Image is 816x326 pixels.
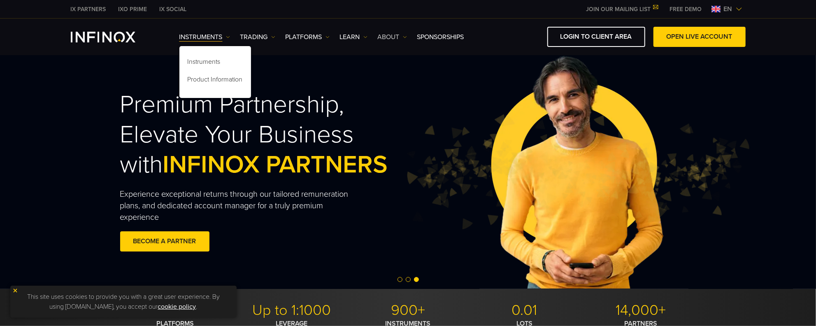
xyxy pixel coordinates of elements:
[163,150,388,179] span: INFINOX PARTNERS
[71,32,155,42] a: INFINOX Logo
[353,301,463,319] p: 900+
[120,90,425,180] h2: Premium Partnership, Elevate Your Business with
[179,72,251,90] a: Product Information
[240,32,275,42] a: TRADING
[398,277,402,282] span: Go to slide 1
[340,32,367,42] a: Learn
[112,5,153,14] a: INFINOX
[179,32,230,42] a: Instruments
[653,27,746,47] a: OPEN LIVE ACCOUNT
[547,27,645,47] a: LOGIN TO CLIENT AREA
[286,32,330,42] a: PLATFORMS
[153,5,193,14] a: INFINOX
[470,301,580,319] p: 0.01
[14,290,232,314] p: This site uses cookies to provide you with a great user experience. By using [DOMAIN_NAME], you a...
[586,301,696,319] p: 14,000+
[237,301,347,319] p: Up to 1:1000
[406,277,411,282] span: Go to slide 2
[580,6,664,13] a: JOIN OUR MAILING LIST
[158,303,196,311] a: cookie policy
[179,54,251,72] a: Instruments
[120,231,209,251] a: BECOME A PARTNER
[120,189,365,223] p: Experience exceptional returns through our tailored remuneration plans, and dedicated account man...
[65,5,112,14] a: INFINOX
[378,32,407,42] a: ABOUT
[664,5,708,14] a: INFINOX MENU
[12,288,18,293] img: yellow close icon
[721,4,736,14] span: en
[417,32,464,42] a: SPONSORSHIPS
[414,277,419,282] span: Go to slide 3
